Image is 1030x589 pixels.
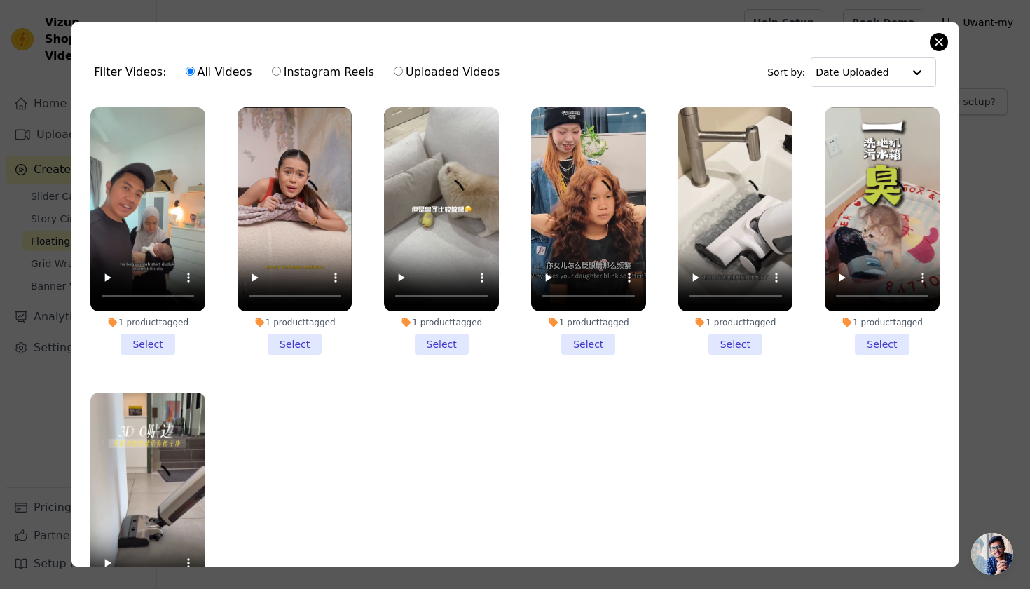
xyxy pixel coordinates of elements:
label: All Videos [185,63,253,81]
div: 1 product tagged [678,317,793,328]
button: Close modal [931,34,947,50]
label: Uploaded Videos [393,63,500,81]
a: Open chat [971,533,1013,575]
div: 1 product tagged [90,317,205,328]
div: 1 product tagged [238,317,352,328]
div: Filter Videos: [94,56,507,88]
label: Instagram Reels [271,63,375,81]
div: 1 product tagged [531,317,646,328]
div: Sort by: [767,57,936,87]
div: 1 product tagged [825,317,940,328]
div: 1 product tagged [384,317,499,328]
